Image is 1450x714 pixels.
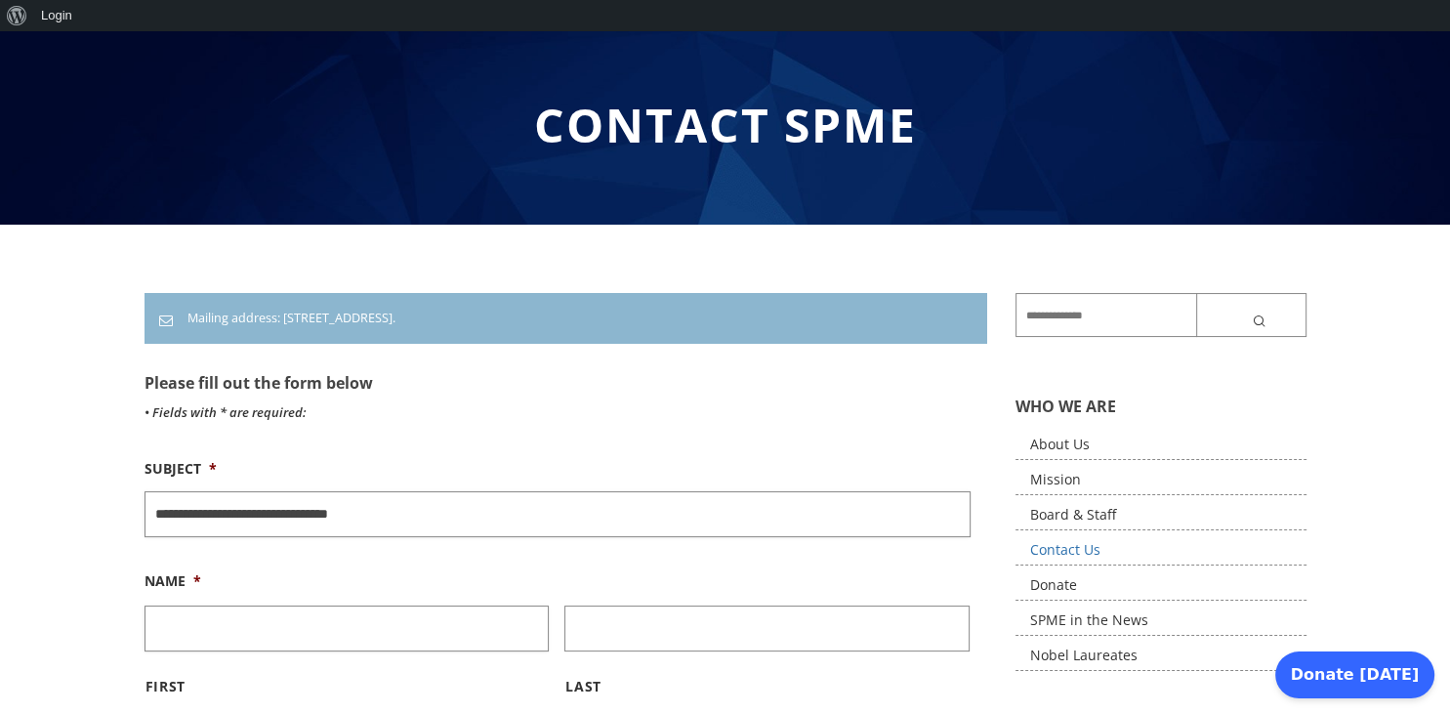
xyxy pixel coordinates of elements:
[1015,430,1306,460] a: About Us
[145,372,373,394] span: Please fill out the form below
[534,93,917,156] span: Contact SPME
[145,572,201,590] label: Name
[159,308,973,328] p: Mailing address: [STREET_ADDRESS].
[1015,606,1306,636] a: SPME in the News
[1015,500,1306,530] a: Board & Staff
[1015,465,1306,495] a: Mission
[145,460,217,478] label: Subject
[1015,570,1306,601] a: Donate
[1015,396,1306,417] h5: WHO WE ARE
[145,403,306,421] em: • Fields with * are required:
[1015,641,1306,671] a: Nobel Laureates
[1015,535,1306,566] a: Contact Us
